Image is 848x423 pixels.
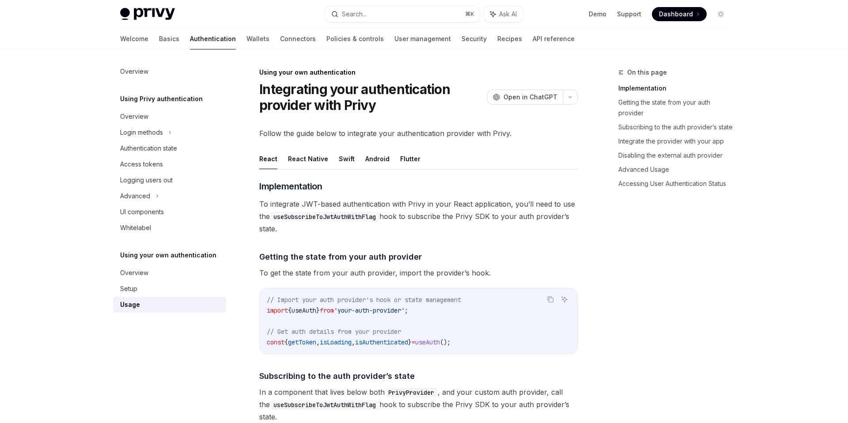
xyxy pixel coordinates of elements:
a: Authentication [190,28,236,49]
div: Usage [120,299,140,310]
button: Ask AI [484,6,523,22]
a: Overview [113,64,226,79]
a: Overview [113,109,226,125]
button: Open in ChatGPT [487,90,563,105]
span: Subscribing to the auth provider’s state [259,370,415,382]
div: Whitelabel [120,223,151,233]
div: UI components [120,207,164,217]
img: light logo [120,8,175,20]
span: } [316,306,320,314]
div: Setup [120,283,137,294]
span: // Import your auth provider's hook or state management [267,296,461,304]
a: Accessing User Authentication Status [618,177,735,191]
a: UI components [113,204,226,220]
div: Logging users out [120,175,173,185]
a: Whitelabel [113,220,226,236]
span: Follow the guide below to integrate your authentication provider with Privy. [259,127,578,140]
span: // Get auth details from your provider [267,328,401,336]
h1: Integrating your authentication provider with Privy [259,81,484,113]
h5: Using Privy authentication [120,94,203,104]
span: To get the state from your auth provider, import the provider’s hook. [259,267,578,279]
div: Using your own authentication [259,68,578,77]
a: Security [462,28,487,49]
button: Search...⌘K [325,6,480,22]
span: Open in ChatGPT [503,93,557,102]
a: User management [394,28,451,49]
a: Advanced Usage [618,162,735,177]
span: On this page [627,67,667,78]
a: Setup [113,281,226,297]
code: useSubscribeToJwtAuthWithFlag [270,212,379,222]
a: Support [617,10,641,19]
span: from [320,306,334,314]
span: isAuthenticated [355,338,408,346]
span: Dashboard [659,10,693,19]
span: ; [405,306,408,314]
div: Access tokens [120,159,163,170]
span: 'your-auth-provider' [334,306,405,314]
a: Access tokens [113,156,226,172]
span: , [352,338,355,346]
a: Logging users out [113,172,226,188]
div: Overview [120,111,148,122]
a: Usage [113,297,226,313]
span: getToken [288,338,316,346]
a: Implementation [618,81,735,95]
code: useSubscribeToJwtAuthWithFlag [270,400,379,410]
span: } [408,338,412,346]
span: , [316,338,320,346]
a: Disabling the external auth provider [618,148,735,162]
a: Authentication state [113,140,226,156]
a: Recipes [497,28,522,49]
span: isLoading [320,338,352,346]
span: Ask AI [499,10,517,19]
a: Policies & controls [326,28,384,49]
button: Ask AI [559,294,570,305]
a: Connectors [280,28,316,49]
button: Swift [339,148,355,169]
span: ⌘ K [465,11,474,18]
a: API reference [533,28,575,49]
button: Copy the contents from the code block [545,294,556,305]
span: const [267,338,284,346]
span: In a component that lives below both , and your custom auth provider, call the hook to subscribe ... [259,386,578,423]
code: PrivyProvider [385,388,438,397]
span: import [267,306,288,314]
a: Dashboard [652,7,707,21]
div: Advanced [120,191,150,201]
span: Getting the state from your auth provider [259,251,422,263]
div: Overview [120,66,148,77]
div: Overview [120,268,148,278]
button: React [259,148,277,169]
button: Flutter [400,148,420,169]
span: { [284,338,288,346]
span: To integrate JWT-based authentication with Privy in your React application, you’ll need to use th... [259,198,578,235]
h5: Using your own authentication [120,250,216,261]
button: React Native [288,148,328,169]
a: Getting the state from your auth provider [618,95,735,120]
a: Overview [113,265,226,281]
div: Authentication state [120,143,177,154]
div: Search... [342,9,367,19]
button: Android [365,148,390,169]
span: = [412,338,415,346]
a: Basics [159,28,179,49]
span: { [288,306,291,314]
a: Wallets [246,28,269,49]
a: Welcome [120,28,148,49]
a: Integrate the provider with your app [618,134,735,148]
a: Demo [589,10,606,19]
a: Subscribing to the auth provider’s state [618,120,735,134]
button: Toggle dark mode [714,7,728,21]
span: useAuth [415,338,440,346]
span: Implementation [259,180,322,193]
span: (); [440,338,450,346]
span: useAuth [291,306,316,314]
div: Login methods [120,127,163,138]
